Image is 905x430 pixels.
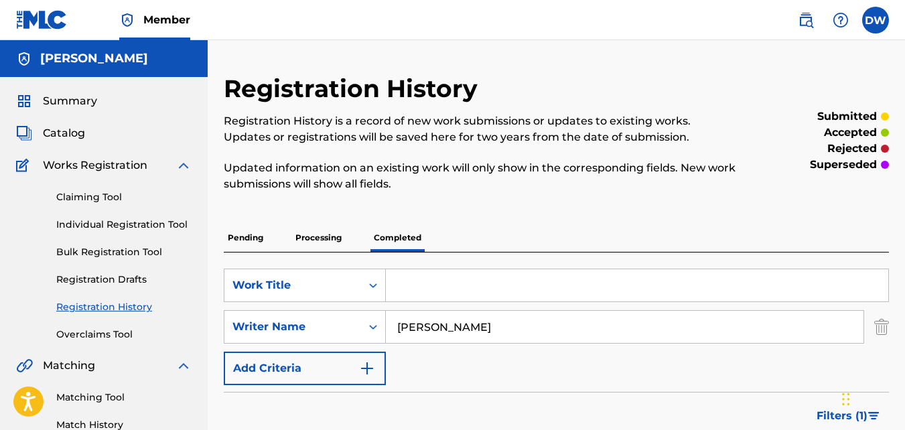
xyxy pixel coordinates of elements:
[119,12,135,28] img: Top Rightsholder
[817,109,877,125] p: submitted
[16,157,33,173] img: Works Registration
[291,224,346,252] p: Processing
[43,125,85,141] span: Catalog
[833,12,849,28] img: help
[798,12,814,28] img: search
[56,273,192,287] a: Registration Drafts
[359,360,375,376] img: 9d2ae6d4665cec9f34b9.svg
[56,300,192,314] a: Registration History
[16,10,68,29] img: MLC Logo
[40,51,148,66] h5: Deniece Williams
[842,379,850,419] div: Drag
[16,93,32,109] img: Summary
[824,125,877,141] p: accepted
[176,358,192,374] img: expand
[43,93,97,109] span: Summary
[56,218,192,232] a: Individual Registration Tool
[143,12,190,27] span: Member
[224,352,386,385] button: Add Criteria
[224,224,267,252] p: Pending
[16,125,85,141] a: CatalogCatalog
[792,7,819,33] a: Public Search
[56,245,192,259] a: Bulk Registration Tool
[224,74,484,104] h2: Registration History
[817,408,867,424] span: Filters ( 1 )
[16,358,33,374] img: Matching
[232,319,353,335] div: Writer Name
[224,113,736,145] p: Registration History is a record of new work submissions or updates to existing works. Updates or...
[810,157,877,173] p: superseded
[827,7,854,33] div: Help
[16,51,32,67] img: Accounts
[16,93,97,109] a: SummarySummary
[232,277,353,293] div: Work Title
[43,358,95,374] span: Matching
[370,224,425,252] p: Completed
[224,160,736,192] p: Updated information on an existing work will only show in the corresponding fields. New work subm...
[56,328,192,342] a: Overclaims Tool
[56,190,192,204] a: Claiming Tool
[56,390,192,405] a: Matching Tool
[43,157,147,173] span: Works Registration
[838,366,905,430] iframe: Chat Widget
[16,125,32,141] img: Catalog
[862,7,889,33] div: User Menu
[176,157,192,173] img: expand
[867,257,905,365] iframe: Resource Center
[827,141,877,157] p: rejected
